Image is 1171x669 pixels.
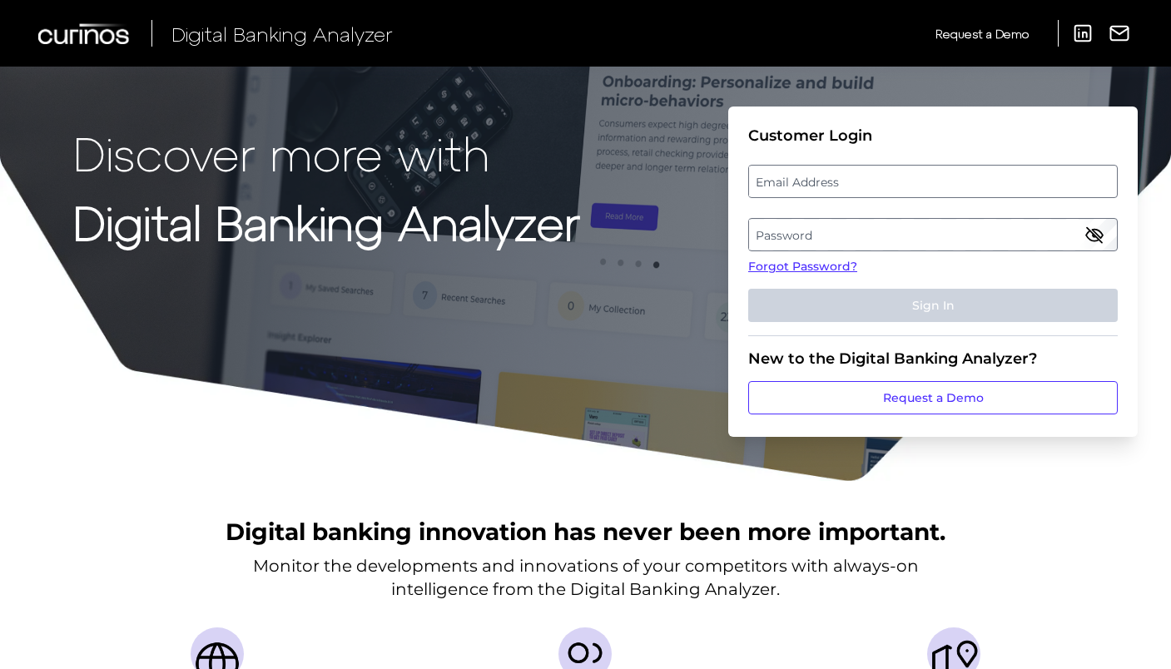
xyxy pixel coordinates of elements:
p: Monitor the developments and innovations of your competitors with always-on intelligence from the... [253,554,919,601]
label: Email Address [749,166,1116,196]
p: Discover more with [73,126,580,179]
span: Request a Demo [935,27,1029,41]
a: Request a Demo [748,381,1118,414]
span: Digital Banking Analyzer [171,22,393,46]
div: New to the Digital Banking Analyzer? [748,349,1118,368]
h2: Digital banking innovation has never been more important. [226,516,945,548]
img: Curinos [38,23,131,44]
div: Customer Login [748,126,1118,145]
button: Sign In [748,289,1118,322]
strong: Digital Banking Analyzer [73,194,580,250]
a: Request a Demo [935,20,1029,47]
a: Forgot Password? [748,258,1118,275]
label: Password [749,220,1116,250]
